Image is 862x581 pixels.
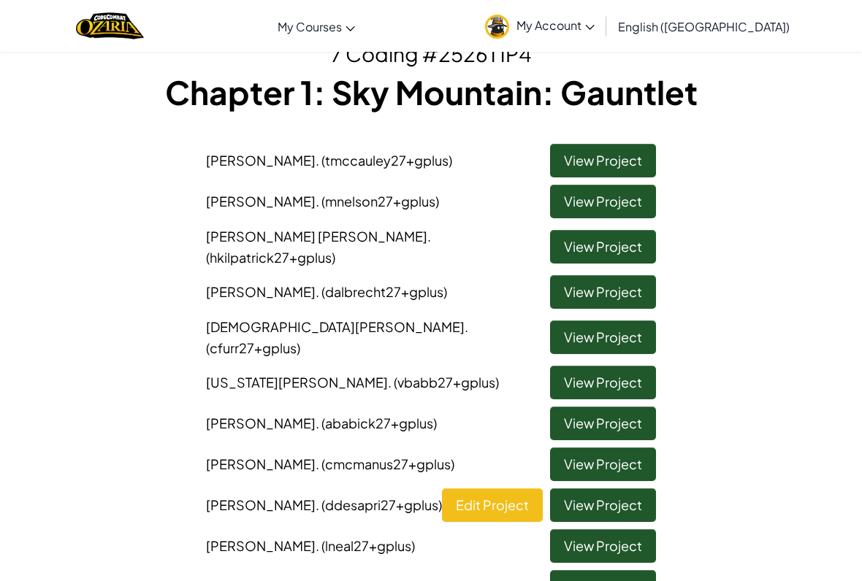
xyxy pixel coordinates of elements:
span: [PERSON_NAME] [206,415,437,431]
img: avatar [485,15,509,39]
a: View Project [550,366,656,399]
span: [PERSON_NAME] [206,455,454,472]
a: View Project [550,320,656,354]
a: View Project [550,185,656,218]
span: My Courses [278,19,342,34]
span: . (cfurr27+gplus) [206,318,468,356]
span: . (vbabb27+gplus) [388,374,499,390]
span: [PERSON_NAME] [206,496,442,513]
a: Edit Project [442,488,543,522]
a: View Project [550,447,656,481]
a: View Project [550,488,656,522]
span: . (cmcmanus27+gplus) [316,455,454,472]
img: Home [76,11,144,41]
span: . (hkilpatrick27+gplus) [206,228,431,266]
a: My Courses [270,7,362,46]
a: View Project [550,144,656,177]
span: [DEMOGRAPHIC_DATA][PERSON_NAME] [206,318,468,356]
span: [PERSON_NAME] [PERSON_NAME] [206,228,431,266]
span: My Account [516,18,595,33]
span: [PERSON_NAME] [206,537,415,554]
a: English ([GEOGRAPHIC_DATA]) [611,7,797,46]
a: View Project [550,529,656,563]
span: . (mnelson27+gplus) [316,193,439,209]
h2: 7 Coding #2526T1P4 [88,39,774,69]
span: . (dalbrecht27+gplus) [316,283,447,300]
span: English ([GEOGRAPHIC_DATA]) [618,19,790,34]
span: . (ababick27+gplus) [316,415,437,431]
h1: Chapter 1: Sky Mountain: Gauntlet [88,69,774,115]
a: View Project [550,230,656,263]
a: View Project [550,407,656,440]
a: View Project [550,275,656,309]
span: . (tmccauley27+gplus) [316,152,452,169]
span: . (ddesapri27+gplus) [316,496,442,513]
span: [PERSON_NAME] [206,193,439,209]
a: Ozaria by CodeCombat logo [76,11,144,41]
span: [PERSON_NAME] [206,283,447,300]
span: . (lneal27+gplus) [316,537,415,554]
span: [US_STATE][PERSON_NAME] [206,374,499,390]
a: My Account [478,3,602,49]
span: [PERSON_NAME] [206,152,452,169]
